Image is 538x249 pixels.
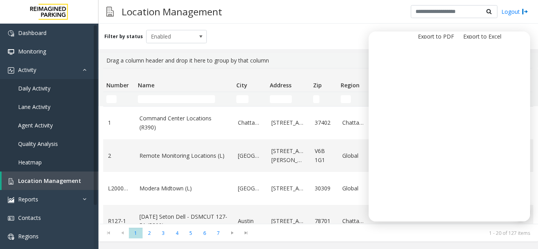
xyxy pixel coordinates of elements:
a: R127-1 [108,217,130,225]
span: Page 4 [170,228,184,238]
span: Daily Activity [18,85,50,92]
a: 37402 [315,118,333,127]
span: Zip [313,81,322,89]
span: Agent Activity [18,122,53,129]
img: logout [522,7,528,16]
a: [GEOGRAPHIC_DATA] [238,184,262,193]
a: [STREET_ADDRESS][PERSON_NAME] [271,147,305,164]
input: City Filter [236,95,249,103]
span: Enabled [147,30,195,43]
span: Quality Analysis [18,140,58,148]
button: Export to PDF [415,31,457,42]
span: Location Management [18,177,81,184]
span: Reports [18,196,38,203]
span: Regions [18,232,39,240]
a: 30309 [315,184,333,193]
h3: Location Management [118,2,226,21]
label: Filter by status [104,33,143,40]
td: Zip Filter [310,92,338,106]
a: [DATE] Seton Dell - DSMCUT 127-51 (R390) [139,212,228,230]
div: Data table [98,68,538,224]
img: 'icon' [8,215,14,221]
a: [STREET_ADDRESS] [271,118,305,127]
a: Austin [238,217,262,225]
input: Number Filter [106,95,117,103]
img: 'icon' [8,30,14,37]
a: L20000500 [108,184,130,193]
img: 'icon' [8,234,14,240]
input: Zip Filter [313,95,319,103]
span: Page 1 [129,228,143,238]
input: Name Filter [138,95,215,103]
a: Global [342,151,364,160]
img: 'icon' [8,197,14,203]
a: 2 [108,151,130,160]
span: Heatmap [18,159,42,166]
span: Go to the last page [239,227,253,238]
a: [STREET_ADDRESS] [271,217,305,225]
span: Contacts [18,214,41,221]
span: Dashboard [18,29,46,37]
a: [GEOGRAPHIC_DATA] [238,151,262,160]
span: Address [270,81,291,89]
button: Export to Excel [460,31,505,42]
input: Region Filter [341,95,351,103]
span: Go to the next page [227,230,237,236]
a: Logout [501,7,528,16]
a: Modera Midtown (L) [139,184,228,193]
a: [STREET_ADDRESS] [271,184,305,193]
td: Name Filter [135,92,233,106]
span: Lane Activity [18,103,50,111]
span: Page 3 [156,228,170,238]
a: 1 [108,118,130,127]
td: City Filter [233,92,267,106]
a: Chattanooga [238,118,262,127]
td: Number Filter [103,92,135,106]
a: Location Management [2,172,98,190]
a: 78701 [315,217,333,225]
span: Go to the next page [225,227,239,238]
td: Address Filter [267,92,310,106]
span: Go to the last page [241,230,251,236]
span: Region [341,81,360,89]
kendo-pager-info: 1 - 20 of 127 items [258,230,530,236]
span: Monitoring [18,48,46,55]
span: Page 5 [184,228,198,238]
a: Global [342,184,364,193]
img: 'icon' [8,178,14,184]
img: 'icon' [8,49,14,55]
a: Remote Monitoring Locations (L) [139,151,228,160]
span: Name [138,81,154,89]
span: Number [106,81,129,89]
td: Region Filter [338,92,369,106]
div: Drag a column header and drop it here to group by that column [103,53,533,68]
img: pageIcon [106,2,114,21]
span: Page 7 [211,228,225,238]
span: Page 6 [198,228,211,238]
span: Page 2 [143,228,156,238]
span: Activity [18,66,36,74]
a: V6B 1G1 [315,147,333,164]
a: Chattanooga [342,217,364,225]
input: Address Filter [270,95,292,103]
a: Command Center Locations (R390) [139,114,228,132]
a: Chattanooga [342,118,364,127]
span: City [236,81,247,89]
img: 'icon' [8,67,14,74]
